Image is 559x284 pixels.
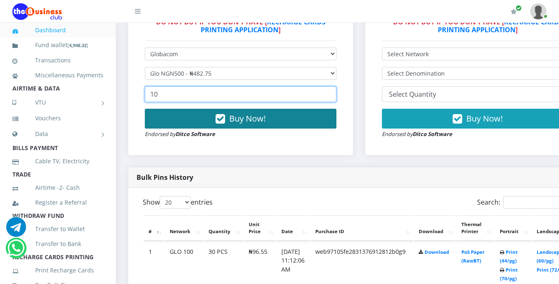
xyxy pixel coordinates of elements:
[495,215,531,241] th: Portrait: activate to sort column ascending
[12,3,62,20] img: Logo
[137,173,193,182] strong: Bulk Pins History
[12,92,103,113] a: VTU
[12,124,103,144] a: Data
[414,215,456,241] th: Download: activate to sort column ascending
[12,178,103,197] a: Airtime -2- Cash
[530,3,547,19] img: User
[145,86,336,102] input: Enter Quantity
[67,42,88,48] small: [ ]
[175,130,215,138] strong: Ditco Software
[229,113,266,124] span: Buy Now!
[425,249,449,255] a: Download
[144,215,164,241] th: #: activate to sort column descending
[143,196,213,209] label: Show entries
[244,215,276,241] th: Unit Price: activate to sort column ascending
[516,5,522,11] span: Renew/Upgrade Subscription
[12,21,103,40] a: Dashboard
[12,109,103,128] a: Vouchers
[12,152,103,171] a: Cable TV, Electricity
[12,193,103,212] a: Register a Referral
[456,215,494,241] th: Thermal Printer: activate to sort column ascending
[276,215,309,241] th: Date: activate to sort column ascending
[511,8,517,15] i: Renew/Upgrade Subscription
[413,130,452,138] strong: Ditco Software
[156,17,326,34] strong: DO NOT BUY IF YOU DON'T HAVE [ ]
[145,130,215,138] small: Endorsed by
[466,113,503,124] span: Buy Now!
[500,249,518,264] a: Print (44/pg)
[12,51,103,70] a: Transactions
[6,223,26,237] a: Chat for support
[382,130,452,138] small: Endorsed by
[12,220,103,239] a: Transfer to Wallet
[500,267,518,282] a: Print (70/pg)
[310,215,413,241] th: Purchase ID: activate to sort column ascending
[165,215,203,241] th: Network: activate to sort column ascending
[204,215,243,241] th: Quantity: activate to sort column ascending
[12,36,103,55] a: Fund wallet[4,948.32]
[12,66,103,85] a: Miscellaneous Payments
[12,234,103,253] a: Transfer to Bank
[69,42,86,48] b: 4,948.32
[201,17,326,34] a: RECHARGE CARDS PRINTING APPLICATION
[12,261,103,280] a: Print Recharge Cards
[461,249,485,264] a: PoS Paper (RawBT)
[7,244,24,258] a: Chat for support
[160,196,191,209] select: Showentries
[145,109,336,129] button: Buy Now!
